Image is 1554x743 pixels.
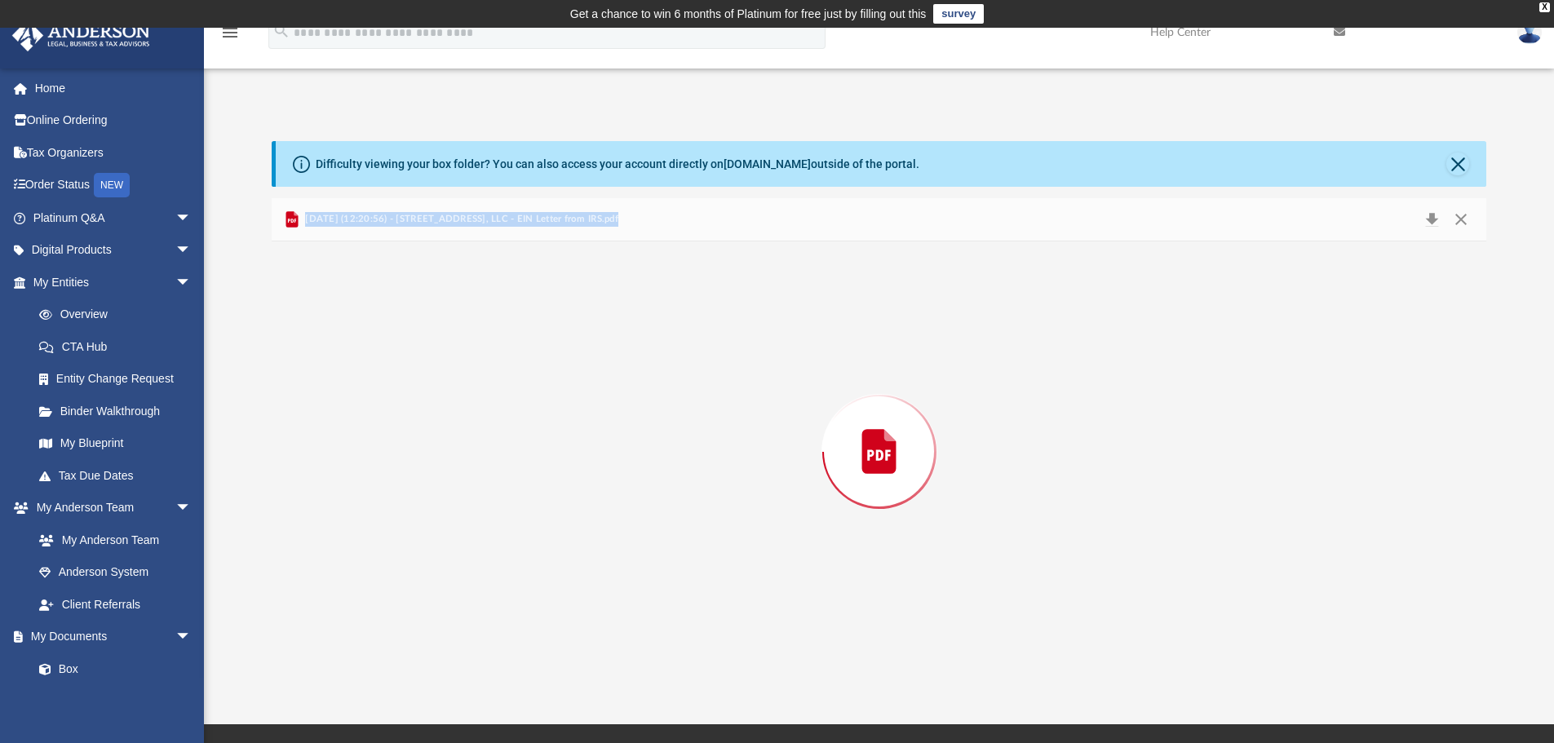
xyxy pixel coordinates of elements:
[23,299,216,331] a: Overview
[724,157,811,170] a: [DOMAIN_NAME]
[11,621,208,653] a: My Documentsarrow_drop_down
[11,72,216,104] a: Home
[23,330,216,363] a: CTA Hub
[94,173,130,197] div: NEW
[570,4,927,24] div: Get a chance to win 6 months of Platinum for free just by filling out this
[316,156,919,173] div: Difficulty viewing your box folder? You can also access your account directly on outside of the p...
[11,104,216,137] a: Online Ordering
[11,136,216,169] a: Tax Organizers
[1417,208,1446,231] button: Download
[220,31,240,42] a: menu
[175,492,208,525] span: arrow_drop_down
[23,588,208,621] a: Client Referrals
[7,20,155,51] img: Anderson Advisors Platinum Portal
[23,685,208,718] a: Meeting Minutes
[11,492,208,524] a: My Anderson Teamarrow_drop_down
[175,266,208,299] span: arrow_drop_down
[11,169,216,202] a: Order StatusNEW
[175,234,208,268] span: arrow_drop_down
[23,427,208,460] a: My Blueprint
[23,459,216,492] a: Tax Due Dates
[11,201,216,234] a: Platinum Q&Aarrow_drop_down
[1539,2,1550,12] div: close
[272,22,290,40] i: search
[272,198,1487,662] div: Preview
[11,266,216,299] a: My Entitiesarrow_drop_down
[11,234,216,267] a: Digital Productsarrow_drop_down
[1446,208,1476,231] button: Close
[175,201,208,235] span: arrow_drop_down
[23,524,200,556] a: My Anderson Team
[23,363,216,396] a: Entity Change Request
[175,621,208,654] span: arrow_drop_down
[23,652,200,685] a: Box
[1446,153,1469,175] button: Close
[1517,20,1542,44] img: User Pic
[220,23,240,42] i: menu
[933,4,984,24] a: survey
[23,556,208,589] a: Anderson System
[23,395,216,427] a: Binder Walkthrough
[302,212,618,227] span: [DATE] (12:20:56) - [STREET_ADDRESS], LLC - EIN Letter from IRS.pdf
